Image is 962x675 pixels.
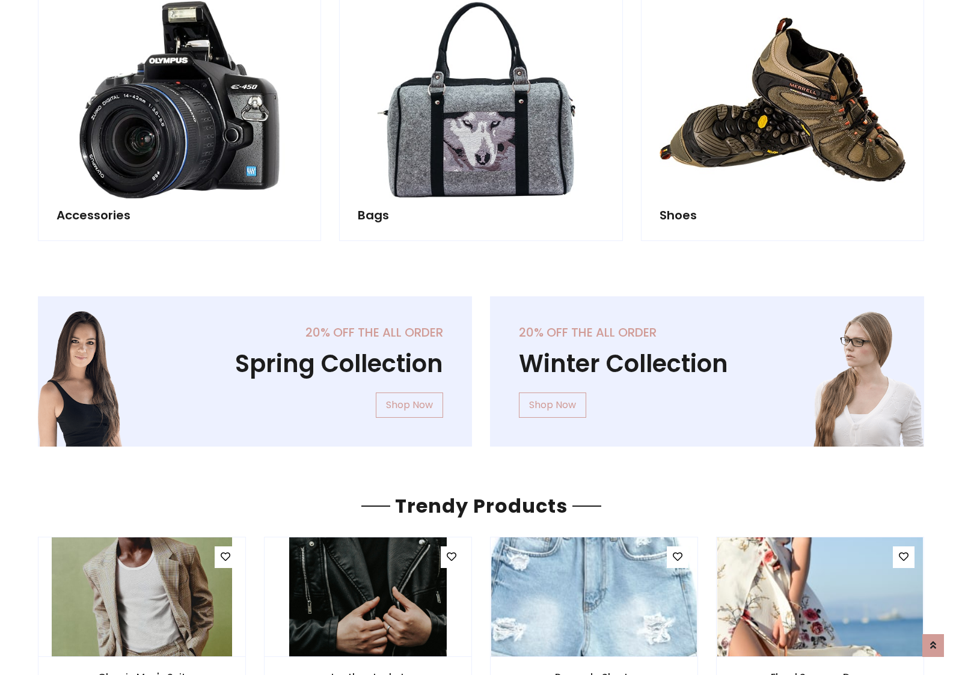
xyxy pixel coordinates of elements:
[67,325,443,340] h5: 20% off the all order
[57,208,302,222] h5: Accessories
[390,492,572,519] span: Trendy Products
[67,349,443,378] h1: Spring Collection
[519,325,895,340] h5: 20% off the all order
[519,349,895,378] h1: Winter Collection
[519,392,586,418] a: Shop Now
[376,392,443,418] a: Shop Now
[660,208,905,222] h5: Shoes
[358,208,604,222] h5: Bags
